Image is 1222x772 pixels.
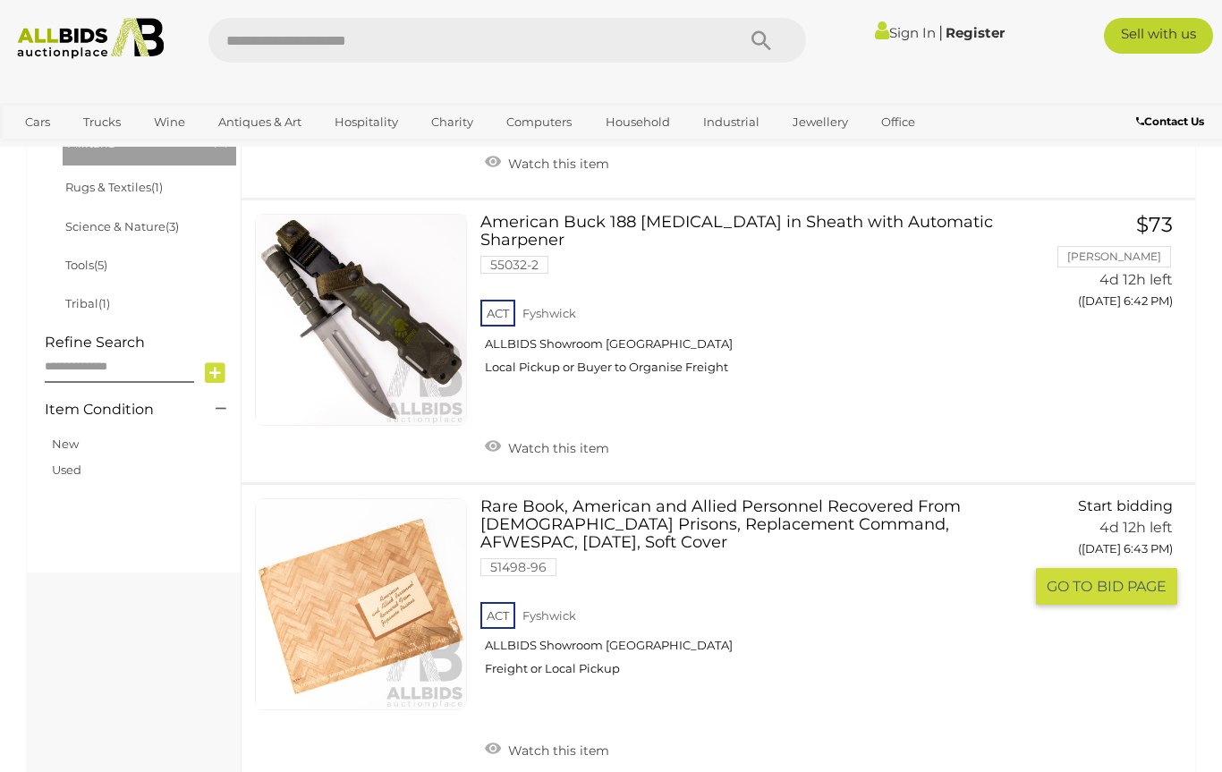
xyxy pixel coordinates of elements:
[420,107,485,137] a: Charity
[494,214,1023,388] a: American Buck 188 [MEDICAL_DATA] in Sheath with Automatic Sharpener 55032-2 ACT Fyshwick ALLBIDS ...
[1049,498,1177,607] a: Start bidding 4d 12h left ([DATE] 6:43 PM) GO TOBID PAGE
[504,440,609,456] span: Watch this item
[142,107,197,137] a: Wine
[207,107,313,137] a: Antiques & Art
[165,219,179,233] span: (3)
[1036,568,1177,605] button: GO TOBID PAGE
[480,735,614,762] a: Watch this item
[870,107,927,137] a: Office
[65,296,110,310] a: Tribal(1)
[480,148,614,175] a: Watch this item
[72,107,132,137] a: Trucks
[1104,18,1213,54] a: Sell with us
[594,107,682,137] a: Household
[323,107,410,137] a: Hospitality
[151,180,163,194] span: (1)
[692,107,771,137] a: Industrial
[1136,112,1209,131] a: Contact Us
[946,24,1005,41] a: Register
[494,498,1023,691] a: Rare Book, American and Allied Personnel Recovered From [DEMOGRAPHIC_DATA] Prisons, Replacement C...
[52,462,81,477] a: Used
[504,156,609,172] span: Watch this item
[52,437,79,451] a: New
[1047,577,1097,596] span: GO TO
[83,137,233,166] a: [GEOGRAPHIC_DATA]
[65,219,179,233] a: Science & Nature(3)
[65,180,163,194] a: Rugs & Textiles(1)
[98,296,110,310] span: (1)
[1136,115,1204,128] b: Contact Us
[1049,214,1177,318] a: $73 [PERSON_NAME] 4d 12h left ([DATE] 6:42 PM)
[13,137,73,166] a: Sports
[1136,212,1173,237] span: $73
[1078,497,1173,514] span: Start bidding
[45,335,236,351] h4: Refine Search
[875,24,936,41] a: Sign In
[65,258,107,272] a: Tools(5)
[938,22,943,42] span: |
[45,402,189,418] h4: Item Condition
[781,107,860,137] a: Jewellery
[94,258,107,272] span: (5)
[13,107,62,137] a: Cars
[495,107,583,137] a: Computers
[1097,577,1167,596] span: BID PAGE
[9,18,172,59] img: Allbids.com.au
[717,18,806,63] button: Search
[504,742,609,759] span: Watch this item
[480,433,614,460] a: Watch this item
